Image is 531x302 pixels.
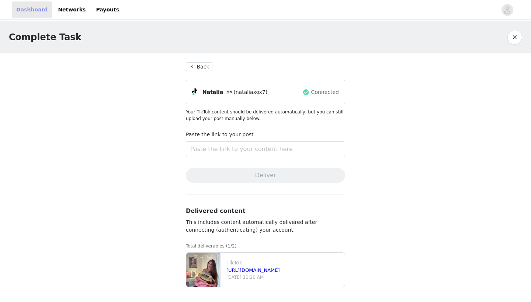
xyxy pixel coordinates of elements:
p: TikTok [226,259,342,267]
span: This includes content automatically delivered after connecting (authenticating) your account. [186,219,317,233]
label: Paste the link to your post [186,131,254,137]
a: Payouts [91,1,124,18]
p: Your TikTok content should be delivered automatically, but you can still upload your post manuall... [186,109,345,122]
h3: Delivered content [186,207,345,215]
button: Back [186,62,212,71]
a: Dashboard [12,1,52,18]
span: (nataliaxox7) [233,88,267,96]
div: avatar [504,4,511,16]
span: Connected [311,88,339,96]
h1: Complete Task [9,31,81,44]
a: [URL][DOMAIN_NAME] [226,267,280,273]
span: Natalia ౨ৎ [202,88,232,96]
img: file [186,253,220,287]
p: Total deliverables (1/2) [186,243,345,249]
input: Paste the link to your content here [186,141,345,156]
p: [DATE] 11:20 AM [226,274,342,281]
button: Deliver [186,168,345,183]
a: Networks [53,1,90,18]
